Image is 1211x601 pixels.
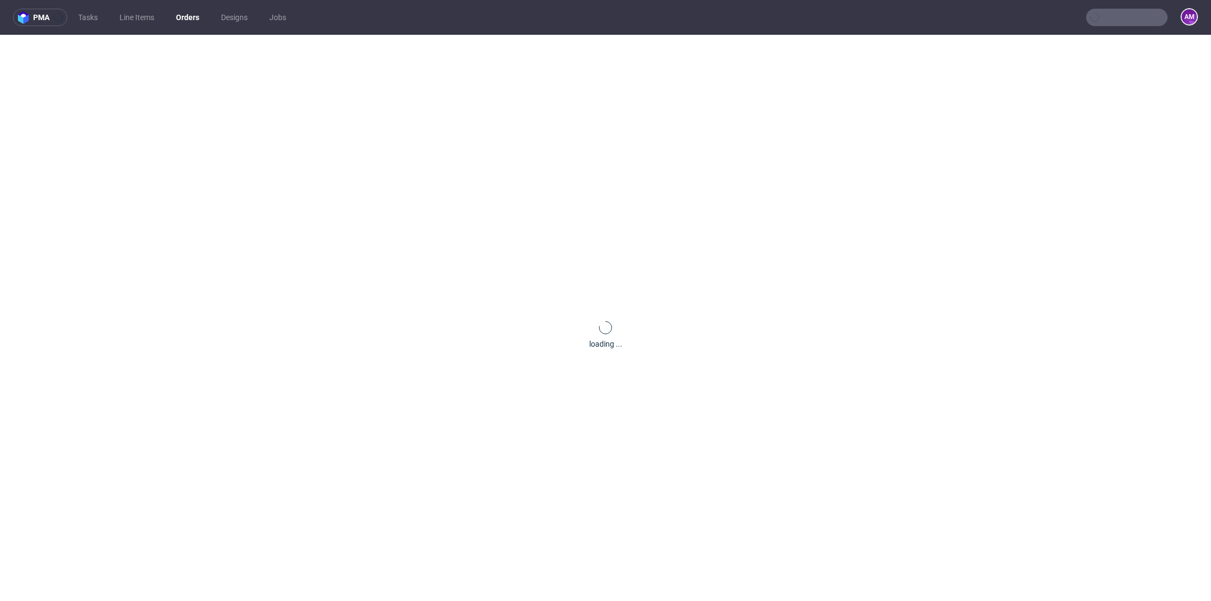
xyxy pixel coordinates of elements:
figcaption: AM [1182,9,1197,24]
span: pma [33,14,49,21]
div: loading ... [589,339,622,349]
a: Designs [215,9,254,26]
button: pma [13,9,67,26]
a: Line Items [113,9,161,26]
a: Tasks [72,9,104,26]
a: Orders [169,9,206,26]
a: Jobs [263,9,293,26]
img: logo [18,11,33,24]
